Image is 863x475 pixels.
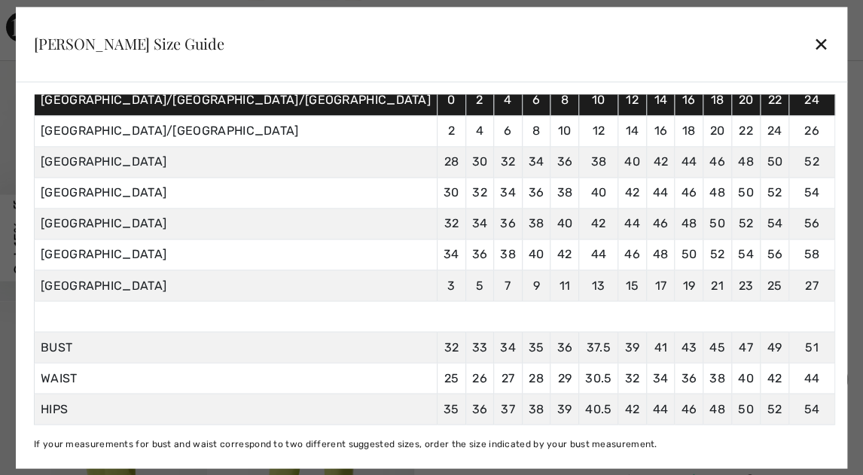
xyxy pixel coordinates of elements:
td: 44 [646,177,675,208]
td: 38 [494,239,523,269]
td: 56 [761,239,789,269]
td: 2 [465,84,494,115]
td: 44 [578,239,618,269]
span: 45 [709,340,725,354]
td: 14 [646,84,675,115]
td: [GEOGRAPHIC_DATA] [34,208,437,239]
td: 8 [550,84,579,115]
span: 36 [472,401,488,416]
td: 4 [465,115,494,146]
td: 21 [703,269,731,300]
span: 32 [444,340,459,354]
td: 18 [675,115,703,146]
td: [GEOGRAPHIC_DATA] [34,146,437,177]
span: 32 [625,370,640,385]
td: 9 [522,269,550,300]
td: 34 [494,177,523,208]
span: 49 [767,340,782,354]
td: 2 [437,115,465,146]
td: 46 [618,239,647,269]
td: [GEOGRAPHIC_DATA] [34,269,437,300]
td: 36 [494,208,523,239]
div: ✕ [813,29,829,60]
td: 25 [761,269,789,300]
td: 40 [578,177,618,208]
td: 56 [788,208,834,239]
div: [PERSON_NAME] Size Guide [34,36,224,51]
td: 42 [646,146,675,177]
span: 39 [625,340,640,354]
span: 36 [557,340,572,354]
td: 58 [788,239,834,269]
td: 26 [788,115,834,146]
span: 37 [501,401,515,416]
td: 50 [761,146,789,177]
td: 16 [675,84,703,115]
span: 38 [709,370,725,385]
td: [GEOGRAPHIC_DATA]/[GEOGRAPHIC_DATA] [34,115,437,146]
td: 30 [437,177,465,208]
td: [GEOGRAPHIC_DATA] [34,239,437,269]
td: 20 [731,84,761,115]
td: 10 [578,84,618,115]
td: BUST [34,331,437,362]
span: 35 [529,340,544,354]
span: 36 [681,370,697,385]
span: Chat [35,11,66,24]
span: 41 [654,340,667,354]
td: 42 [618,177,647,208]
td: 40 [550,208,579,239]
span: 48 [709,401,725,416]
span: 42 [767,370,782,385]
td: 8 [522,115,550,146]
td: 6 [522,84,550,115]
td: 17 [646,269,675,300]
td: 15 [618,269,647,300]
span: 27 [502,370,515,385]
div: If your measurements for bust and waist correspond to two different suggested sizes, order the si... [34,437,835,450]
td: 19 [675,269,703,300]
td: 42 [550,239,579,269]
td: 48 [731,146,761,177]
td: 42 [578,208,618,239]
td: 46 [703,146,731,177]
td: 50 [675,239,703,269]
td: 38 [578,146,618,177]
td: 27 [788,269,834,300]
td: 23 [731,269,761,300]
td: 5 [465,269,494,300]
td: 50 [731,177,761,208]
td: 12 [578,115,618,146]
td: 48 [646,239,675,269]
span: 42 [625,401,640,416]
span: 35 [444,401,459,416]
span: 28 [529,370,544,385]
td: 40 [522,239,550,269]
span: 29 [557,370,572,385]
td: 32 [437,208,465,239]
span: 38 [529,401,544,416]
td: 52 [761,177,789,208]
td: 22 [761,84,789,115]
td: WAIST [34,362,437,393]
td: 52 [703,239,731,269]
span: 50 [738,401,754,416]
td: 30 [465,146,494,177]
td: 13 [578,269,618,300]
span: 33 [472,340,488,354]
td: 0 [437,84,465,115]
td: 34 [437,239,465,269]
span: 44 [653,401,669,416]
td: 6 [494,115,523,146]
td: 38 [522,208,550,239]
td: 11 [550,269,579,300]
span: 44 [804,370,820,385]
td: 36 [522,177,550,208]
td: 18 [703,84,731,115]
td: 52 [788,146,834,177]
span: 40.5 [585,401,611,416]
td: 36 [465,239,494,269]
td: 44 [618,208,647,239]
td: 46 [646,208,675,239]
td: 20 [703,115,731,146]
